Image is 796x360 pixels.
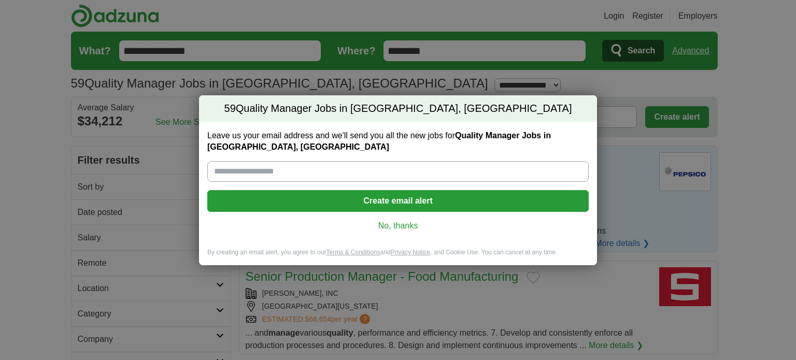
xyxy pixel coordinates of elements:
h2: Quality Manager Jobs in [GEOGRAPHIC_DATA], [GEOGRAPHIC_DATA] [199,95,597,122]
div: By creating an email alert, you agree to our and , and Cookie Use. You can cancel at any time. [199,248,597,265]
label: Leave us your email address and we'll send you all the new jobs for [207,130,589,153]
a: No, thanks [216,220,580,232]
a: Privacy Notice [391,249,431,256]
button: Create email alert [207,190,589,212]
span: 59 [224,102,236,116]
a: Terms & Conditions [326,249,380,256]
